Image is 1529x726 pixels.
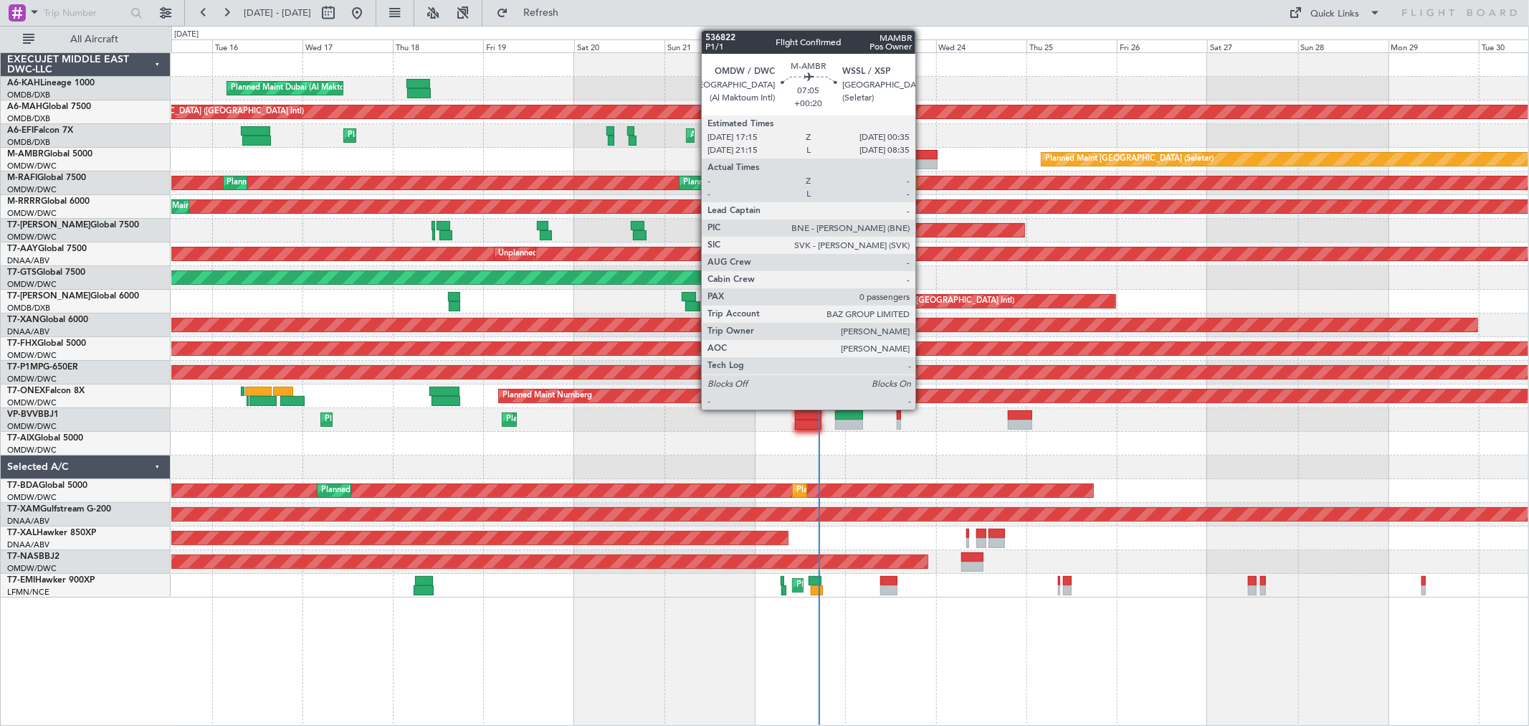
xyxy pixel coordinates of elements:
a: T7-BDAGlobal 5000 [7,481,87,490]
div: Planned Maint [GEOGRAPHIC_DATA] ([GEOGRAPHIC_DATA] Intl) [706,101,945,123]
a: OMDW/DWC [7,374,57,385]
div: Planned Maint Dubai (Al Maktoum Intl) [227,172,368,194]
span: T7-AIX [7,434,34,443]
a: OMDW/DWC [7,161,57,171]
div: Planned Maint Dubai (Al Maktoum Intl) [775,220,916,241]
a: T7-EMIHawker 900XP [7,576,95,585]
div: Thu 25 [1027,39,1117,52]
a: DNAA/ABV [7,539,49,550]
span: T7-AAY [7,245,38,253]
div: Planned Maint Dubai (Al Maktoum Intl) [864,172,1005,194]
div: Quick Links [1311,7,1360,22]
span: VP-BVV [7,410,38,419]
a: OMDW/DWC [7,563,57,574]
a: T7-ONEXFalcon 8X [7,387,85,395]
div: Wed 24 [936,39,1027,52]
a: OMDB/DXB [7,113,50,124]
span: T7-EMI [7,576,35,585]
a: LFMN/NCE [7,587,49,598]
div: [DATE] [174,29,199,41]
div: Fri 26 [1117,39,1207,52]
a: M-RRRRGlobal 6000 [7,197,90,206]
span: All Aircraft [37,34,151,44]
div: Planned Maint Dubai (Al Maktoum Intl) [231,77,372,99]
span: T7-XAM [7,505,40,514]
span: T7-[PERSON_NAME] [7,221,90,230]
div: Sat 27 [1207,39,1297,52]
div: Planned Maint Dubai (Al Maktoum Intl) [506,409,647,430]
div: Mon 22 [755,39,845,52]
a: OMDW/DWC [7,350,57,361]
div: Mon 29 [1389,39,1479,52]
a: T7-FHXGlobal 5000 [7,339,86,348]
div: Planned Maint Dubai (Al Maktoum Intl) [325,409,466,430]
span: M-RRRR [7,197,41,206]
a: M-RAFIGlobal 7500 [7,174,86,182]
span: T7-XAL [7,529,37,537]
div: Wed 17 [303,39,393,52]
a: OMDW/DWC [7,397,57,408]
div: AOG Maint [690,125,732,146]
div: Planned Maint Dubai (Al Maktoum Intl) [683,172,824,194]
button: Quick Links [1282,1,1389,24]
a: M-AMBRGlobal 5000 [7,150,92,159]
a: T7-XALHawker 850XP [7,529,96,537]
button: All Aircraft [16,28,156,51]
div: Planned Maint Dubai (Al Maktoum Intl) [773,196,915,217]
a: DNAA/ABV [7,326,49,337]
div: Unplanned Maint [GEOGRAPHIC_DATA] (Al Maktoum Intl) [498,243,710,265]
a: OMDB/DXB [7,137,50,148]
input: Trip Number [44,2,126,24]
div: Planned Maint Dubai (Al Maktoum Intl) [796,480,938,501]
span: T7-GTS [7,268,37,277]
a: VP-BVVBBJ1 [7,410,59,419]
div: Sun 21 [665,39,755,52]
a: T7-GTSGlobal 7500 [7,268,85,277]
div: Tue 16 [212,39,303,52]
a: OMDB/DXB [7,303,50,313]
a: T7-XANGlobal 6000 [7,316,88,324]
span: A6-KAH [7,79,40,88]
span: T7-FHX [7,339,37,348]
div: Planned Maint [GEOGRAPHIC_DATA] [796,575,933,596]
a: OMDW/DWC [7,279,57,290]
span: A6-EFI [7,126,34,135]
span: Refresh [511,8,571,18]
a: T7-AAYGlobal 7500 [7,245,87,253]
a: T7-P1MPG-650ER [7,363,78,372]
a: OMDW/DWC [7,445,57,456]
a: A6-EFIFalcon 7X [7,126,73,135]
div: Planned Maint Dubai (Al Maktoum Intl) [321,480,462,501]
span: [DATE] - [DATE] [244,6,311,19]
div: AOG Maint [GEOGRAPHIC_DATA] (Dubai Intl) [777,125,945,146]
a: T7-[PERSON_NAME]Global 7500 [7,221,139,230]
div: Planned Maint Nurnberg [502,385,592,407]
div: Fri 19 [483,39,573,52]
a: T7-[PERSON_NAME]Global 6000 [7,292,139,301]
a: T7-AIXGlobal 5000 [7,434,83,443]
span: M-RAFI [7,174,37,182]
div: Sun 28 [1298,39,1389,52]
div: Planned Maint Dubai (Al Maktoum Intl) [789,148,930,170]
div: Thu 18 [393,39,483,52]
div: Planned Maint Dubai (Al Maktoum Intl) [781,314,923,336]
a: DNAA/ABV [7,255,49,266]
a: T7-NASBBJ2 [7,552,59,561]
span: A6-MAH [7,103,42,111]
div: Tue 23 [845,39,935,52]
span: T7-NAS [7,552,39,561]
span: T7-P1MP [7,363,43,372]
a: DNAA/ABV [7,516,49,527]
a: T7-XAMGulfstream G-200 [7,505,111,514]
a: OMDW/DWC [7,421,57,432]
a: A6-KAHLineage 1000 [7,79,95,88]
div: Sat 20 [574,39,665,52]
a: A6-MAHGlobal 7500 [7,103,91,111]
a: OMDB/DXB [7,90,50,100]
a: OMDW/DWC [7,232,57,242]
div: Planned Maint [GEOGRAPHIC_DATA] (Seletar) [1045,148,1214,170]
span: T7-[PERSON_NAME] [7,292,90,301]
button: Refresh [490,1,576,24]
a: OMDW/DWC [7,492,57,503]
div: Planned Maint [GEOGRAPHIC_DATA] ([GEOGRAPHIC_DATA]) [348,125,573,146]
